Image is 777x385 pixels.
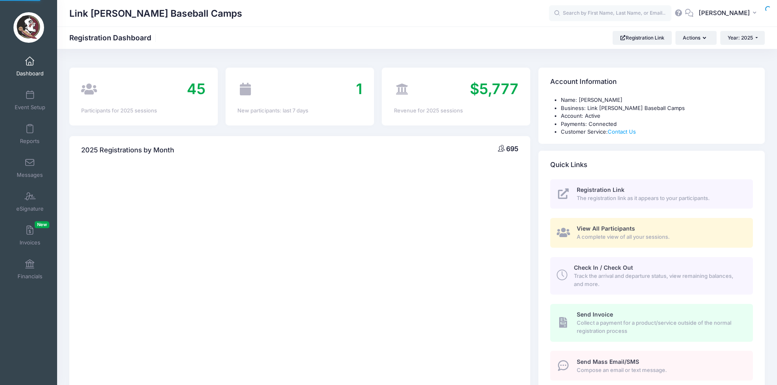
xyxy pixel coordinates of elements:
span: Compose an email or text message. [577,366,744,374]
li: Payments: Connected [561,120,753,128]
h4: 2025 Registrations by Month [81,139,174,162]
span: $5,777 [470,80,518,98]
input: Search by First Name, Last Name, or Email... [549,5,671,22]
span: Track the arrival and departure status, view remaining balances, and more. [574,272,744,288]
span: A complete view of all your sessions. [577,233,744,241]
span: The registration link as it appears to your participants. [577,194,744,202]
span: 695 [506,145,518,153]
span: Send Invoice [577,311,613,318]
li: Name: [PERSON_NAME] [561,96,753,104]
span: Invoices [20,239,40,246]
span: View All Participants [577,225,635,232]
li: Account: Active [561,112,753,120]
span: Send Mass Email/SMS [577,358,639,365]
button: Year: 2025 [720,31,765,45]
h4: Quick Links [550,153,587,176]
li: Business: Link [PERSON_NAME] Baseball Camps [561,104,753,112]
a: View All Participants A complete view of all your sessions. [550,218,753,248]
span: Dashboard [16,70,44,77]
div: Participants for 2025 sessions [81,107,206,115]
span: Event Setup [15,104,45,111]
a: Send Mass Email/SMS Compose an email or text message. [550,351,753,381]
div: New participants: last 7 days [237,107,362,115]
li: Customer Service: [561,128,753,136]
a: eSignature [11,187,49,216]
a: Send Invoice Collect a payment for a product/service outside of the normal registration process [550,304,753,341]
h1: Link [PERSON_NAME] Baseball Camps [69,4,242,23]
button: Actions [675,31,716,45]
div: Revenue for 2025 sessions [394,107,518,115]
button: [PERSON_NAME] [693,4,765,23]
span: Check In / Check Out [574,264,633,271]
span: Year: 2025 [728,35,753,41]
span: Registration Link [577,186,624,193]
h1: Registration Dashboard [69,33,158,42]
span: Collect a payment for a product/service outside of the normal registration process [577,319,744,335]
a: Check In / Check Out Track the arrival and departure status, view remaining balances, and more. [550,257,753,295]
span: 1 [356,80,362,98]
a: Dashboard [11,52,49,81]
span: New [35,221,49,228]
span: [PERSON_NAME] [699,9,750,18]
a: Registration Link [613,31,672,45]
a: Reports [11,120,49,148]
a: Contact Us [608,128,636,135]
img: Link Jarrett Baseball Camps [13,12,44,43]
span: 45 [187,80,206,98]
h4: Account Information [550,70,617,94]
a: Financials [11,255,49,284]
span: eSignature [16,205,44,212]
span: Messages [17,172,43,178]
a: Registration Link The registration link as it appears to your participants. [550,179,753,209]
span: Reports [20,138,40,145]
a: InvoicesNew [11,221,49,250]
a: Event Setup [11,86,49,114]
span: Financials [18,273,42,280]
a: Messages [11,154,49,182]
